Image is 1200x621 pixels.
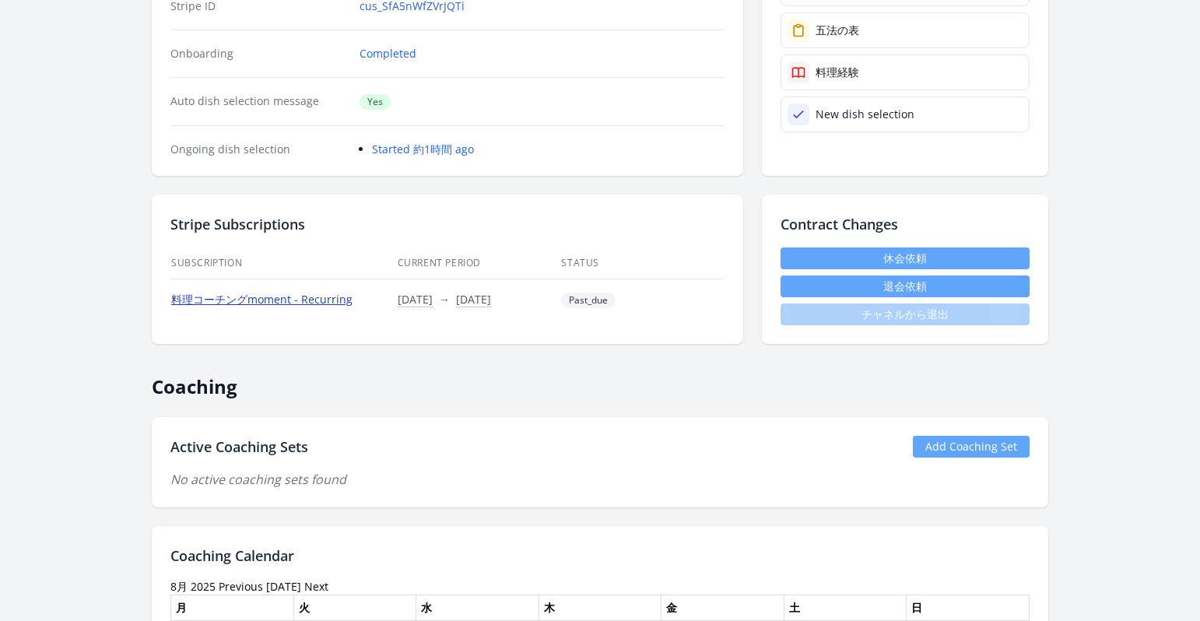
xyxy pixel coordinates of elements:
[456,292,491,307] button: [DATE]
[781,213,1030,235] h2: Contract Changes
[304,579,328,594] a: Next
[816,65,859,80] div: 料理経験
[170,247,397,279] th: Subscription
[781,96,1030,132] a: New dish selection
[439,292,450,307] span: →
[784,595,907,621] th: 土
[816,23,859,38] div: 五法の表
[781,54,1030,90] a: 料理経験
[360,46,416,61] a: Completed
[913,436,1030,458] a: Add Coaching Set
[781,303,1030,325] span: チャネルから退出
[170,579,216,594] time: 8月 2025
[170,213,725,235] h2: Stripe Subscriptions
[560,247,725,279] th: Status
[171,292,353,307] a: 料理コーチングmoment - Recurring
[781,275,1030,297] button: 退会依頼
[539,595,661,621] th: 木
[661,595,784,621] th: 金
[152,363,1048,398] h2: Coaching
[266,579,301,594] a: [DATE]
[170,470,1030,489] p: No active coaching sets found
[781,247,1030,269] a: 休会依頼
[561,293,616,308] span: Past_due
[170,436,308,458] h2: Active Coaching Sets
[398,292,433,307] button: [DATE]
[907,595,1030,621] th: 日
[293,595,416,621] th: 火
[816,107,914,122] div: New dish selection
[219,579,263,594] a: Previous
[416,595,539,621] th: 水
[781,12,1030,48] a: 五法の表
[397,247,561,279] th: Current Period
[170,46,347,61] dt: Onboarding
[171,595,294,621] th: 月
[170,545,1030,567] h2: Coaching Calendar
[170,142,347,157] dt: Ongoing dish selection
[360,94,391,110] span: Yes
[372,142,474,156] a: Started 約1時間 ago
[170,93,347,110] dt: Auto dish selection message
